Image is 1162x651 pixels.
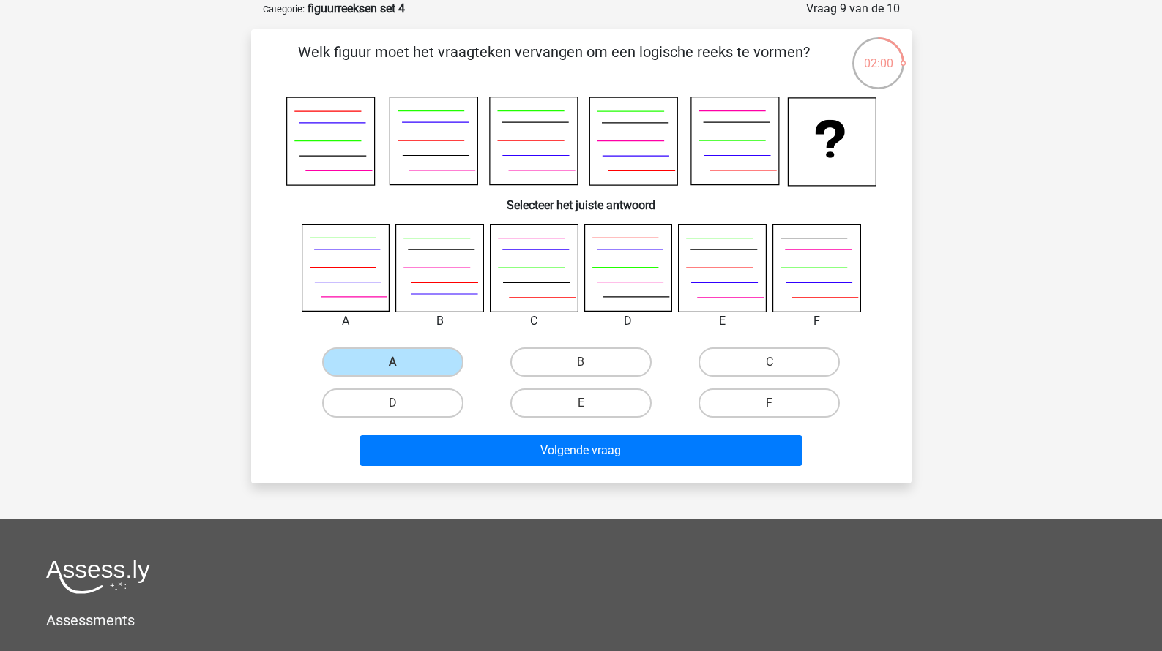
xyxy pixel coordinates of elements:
label: D [322,388,463,418]
div: C [479,312,589,330]
label: A [322,347,463,377]
p: Welk figuur moet het vraagteken vervangen om een logische reeks te vormen? [275,41,833,85]
div: A [291,312,401,330]
label: F [699,388,840,418]
div: 02:00 [851,36,906,72]
button: Volgende vraag [360,435,802,466]
img: Assessly logo [46,560,150,594]
small: Categorie: [263,4,305,15]
strong: figuurreeksen set 4 [308,1,405,15]
div: D [573,312,684,330]
label: B [510,347,652,377]
h6: Selecteer het juiste antwoord [275,187,888,212]
div: F [761,312,872,330]
div: B [384,312,495,330]
label: E [510,388,652,418]
div: E [667,312,778,330]
label: C [699,347,840,377]
h5: Assessments [46,612,1116,629]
